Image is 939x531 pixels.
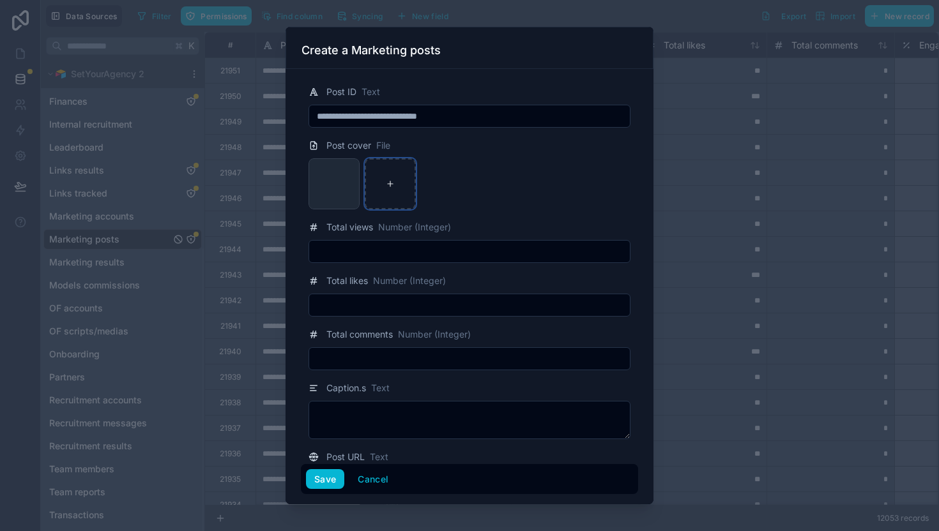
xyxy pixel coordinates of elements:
[376,139,390,152] span: File
[326,328,393,341] span: Total comments
[362,86,380,98] span: Text
[373,274,446,287] span: Number (Integer)
[326,221,373,234] span: Total views
[302,43,441,58] h3: Create a Marketing posts
[398,328,471,341] span: Number (Integer)
[378,221,451,234] span: Number (Integer)
[326,382,366,394] span: Caption.s
[326,139,371,152] span: Post cover
[371,382,390,394] span: Text
[326,504,375,517] span: Post format
[306,469,344,490] button: Save
[349,469,397,490] button: Cancel
[326,451,365,463] span: Post URL
[326,86,356,98] span: Post ID
[380,504,462,517] span: Single option select
[326,274,368,287] span: Total likes
[370,451,388,463] span: Text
